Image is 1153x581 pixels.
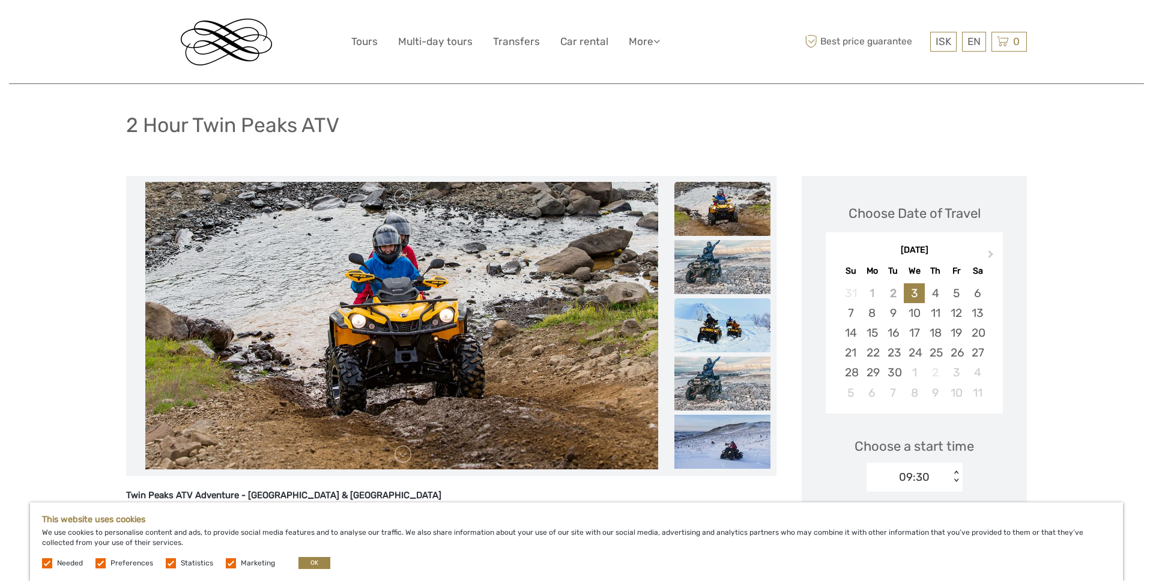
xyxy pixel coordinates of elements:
div: Choose Saturday, September 20th, 2025 [967,323,988,343]
div: Choose Thursday, October 9th, 2025 [925,383,946,403]
div: Choose Saturday, October 4th, 2025 [967,363,988,382]
div: Choose Wednesday, September 3rd, 2025 [904,283,925,303]
div: Choose Tuesday, September 23rd, 2025 [883,343,904,363]
div: Choose Saturday, October 11th, 2025 [967,383,988,403]
span: Best price guarantee [802,32,927,52]
div: Mo [862,263,883,279]
div: Fr [946,263,967,279]
div: Choose Sunday, September 28th, 2025 [840,363,861,382]
div: Choose Wednesday, September 24th, 2025 [904,343,925,363]
div: Choose Thursday, September 18th, 2025 [925,323,946,343]
div: Choose Friday, September 5th, 2025 [946,283,967,303]
label: Marketing [241,558,275,568]
span: 0 [1011,35,1021,47]
div: Choose Wednesday, September 10th, 2025 [904,303,925,323]
div: Choose Tuesday, September 16th, 2025 [883,323,904,343]
div: Choose Sunday, September 21st, 2025 [840,343,861,363]
div: Choose Monday, September 22nd, 2025 [862,343,883,363]
div: Su [840,263,861,279]
img: 0b57ef4ef4f54df4a2a821b7d5a816ef_slider_thumbnail.jpg [674,357,770,411]
div: Choose Saturday, September 13th, 2025 [967,303,988,323]
img: 86776cf741ef4040bb3c9d7bcfa991c2_slider_thumbnail.jpeg [674,240,770,294]
div: Choose Friday, October 10th, 2025 [946,383,967,403]
div: Choose Monday, September 8th, 2025 [862,303,883,323]
div: Choose Sunday, October 5th, 2025 [840,383,861,403]
div: < > [951,471,961,483]
button: Next Month [982,247,1002,266]
div: Choose Saturday, September 27th, 2025 [967,343,988,363]
div: Choose Friday, October 3rd, 2025 [946,363,967,382]
p: We're away right now. Please check back later! [17,21,136,31]
img: 66e919b76bfa4a5c8720dfee09180315_slider_thumbnail.jpg [674,298,770,352]
div: month 2025-09 [829,283,999,403]
div: Choose Tuesday, October 7th, 2025 [883,383,904,403]
button: OK [298,557,330,569]
a: Car rental [560,33,608,50]
div: Not available Sunday, August 31st, 2025 [840,283,861,303]
div: Th [925,263,946,279]
strong: Twin Peaks ATV Adventure - [GEOGRAPHIC_DATA] & [GEOGRAPHIC_DATA] [126,490,441,501]
label: Preferences [110,558,153,568]
div: [DATE] [826,244,1003,257]
img: 403d38e237a84585a66c8c8035fe5b2f_slider_thumbnail.jpeg [674,182,770,236]
div: EN [962,32,986,52]
a: Tours [351,33,378,50]
div: Choose Sunday, September 14th, 2025 [840,323,861,343]
div: Choose Friday, September 26th, 2025 [946,343,967,363]
h1: 2 Hour Twin Peaks ATV [126,113,339,137]
span: ISK [936,35,951,47]
img: 676433e473264bfa8d344dfc2b7402a9_slider_thumbnail.jpg [674,415,770,469]
div: We [904,263,925,279]
div: Sa [967,263,988,279]
label: Needed [57,558,83,568]
div: Choose Friday, September 19th, 2025 [946,323,967,343]
div: Not available Tuesday, September 2nd, 2025 [883,283,904,303]
div: Choose Thursday, September 11th, 2025 [925,303,946,323]
div: We use cookies to personalise content and ads, to provide social media features and to analyse ou... [30,502,1123,581]
div: Choose Wednesday, October 1st, 2025 [904,363,925,382]
div: Choose Date of Travel [849,204,981,223]
div: Choose Monday, October 6th, 2025 [862,383,883,403]
a: More [629,33,660,50]
div: Choose Wednesday, October 8th, 2025 [904,383,925,403]
div: Not available Thursday, October 2nd, 2025 [925,363,946,382]
img: Reykjavik Residence [181,19,272,65]
a: Transfers [493,33,540,50]
div: Choose Saturday, September 6th, 2025 [967,283,988,303]
div: Choose Sunday, September 7th, 2025 [840,303,861,323]
label: Statistics [181,558,213,568]
div: Choose Monday, September 29th, 2025 [862,363,883,382]
img: 403d38e237a84585a66c8c8035fe5b2f_main_slider.jpeg [145,182,658,470]
div: Choose Thursday, September 25th, 2025 [925,343,946,363]
a: Multi-day tours [398,33,473,50]
span: Choose a start time [855,437,974,456]
div: Choose Tuesday, September 30th, 2025 [883,363,904,382]
div: 09:30 [899,469,930,485]
div: Tu [883,263,904,279]
h5: This website uses cookies [42,514,1111,525]
button: Open LiveChat chat widget [138,19,153,33]
div: Choose Friday, September 12th, 2025 [946,303,967,323]
div: Choose Thursday, September 4th, 2025 [925,283,946,303]
div: Choose Tuesday, September 9th, 2025 [883,303,904,323]
div: Choose Wednesday, September 17th, 2025 [904,323,925,343]
div: Not available Monday, September 1st, 2025 [862,283,883,303]
div: Choose Monday, September 15th, 2025 [862,323,883,343]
